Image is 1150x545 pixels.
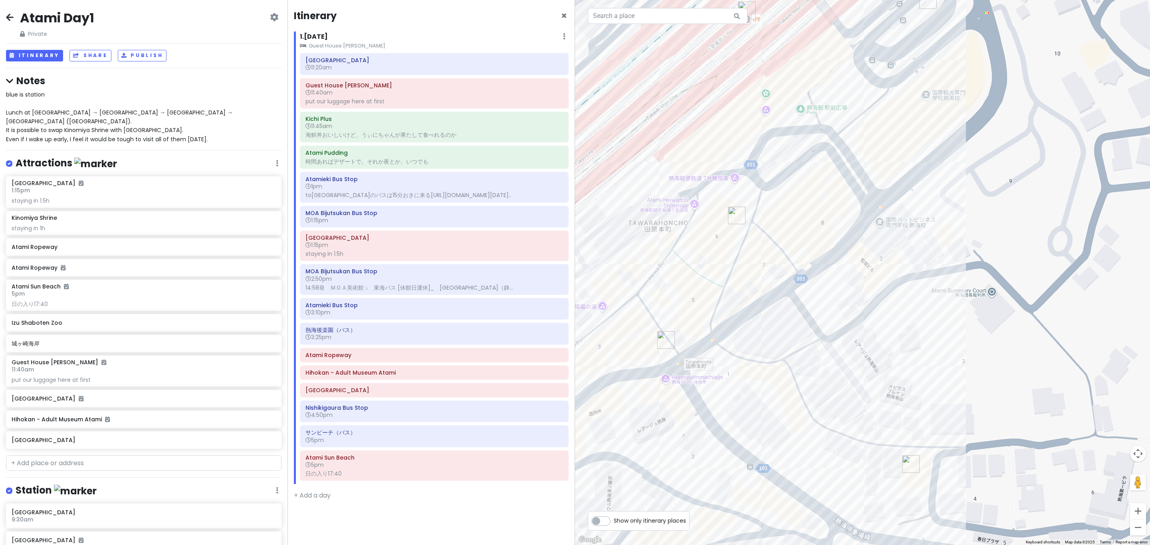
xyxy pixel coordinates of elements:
[20,30,94,38] span: Private
[12,376,276,383] div: put our luggage here at first
[305,351,563,359] h6: Atami Ropeway
[305,176,563,183] h6: Atamieki Bus Stop
[79,396,83,401] i: Added to itinerary
[561,11,567,21] button: Close
[1130,503,1146,519] button: Zoom in
[1116,540,1148,544] a: Report a map error
[79,180,83,186] i: Added to itinerary
[305,122,332,130] span: 11:45am
[305,216,328,224] span: 1:15pm
[6,75,282,87] h4: Notes
[728,207,746,224] div: Kichi Plus
[12,283,69,290] h6: Atami Sun Beach
[305,149,563,156] h6: Atami Pudding
[305,250,563,257] div: staying in 1.5h
[305,302,563,309] h6: Atamieki Bus Stop
[305,333,331,341] span: 3:25pm
[305,268,563,275] h6: MOA Bijutsukan Bus Stop
[61,265,65,271] i: Added to itinerary
[577,535,603,545] img: Google
[12,214,57,221] h6: Kinomiya Shrine
[614,516,686,525] span: Show only itinerary places
[69,50,111,61] button: Share
[305,411,333,419] span: 4:50pm
[305,369,563,376] h6: Hihokan - Adult Museum Atami
[294,491,331,500] a: + Add a day
[294,10,337,22] h4: Itinerary
[305,308,330,316] span: 3:10pm
[305,404,563,411] h6: Nishikigaura Bus Stop
[1026,539,1060,545] button: Keyboard shortcuts
[305,461,324,469] span: 5pm
[305,82,563,89] h6: Guest House Megumi
[738,2,755,19] div: Atami Station
[305,192,563,199] div: to[GEOGRAPHIC_DATA]のバスは15分おきに来る[URL][DOMAIN_NAME][DATE]..
[6,455,282,471] input: + Add place or address
[16,484,97,497] h4: Station
[79,537,83,543] i: Added to itinerary
[74,158,117,170] img: marker
[12,225,276,232] div: staying in 1h
[657,331,675,349] div: Atami Pudding
[300,33,328,41] h6: 1 . [DATE]
[12,290,25,298] span: 5pm
[305,115,563,122] h6: Kichi Plus
[1100,540,1111,544] a: Terms (opens in new tab)
[12,416,276,423] h6: Hihokan - Adult Museum Atami
[305,98,563,105] div: put our luggage here at first
[12,186,30,194] span: 1:15pm
[305,182,322,190] span: 1pm
[6,91,234,143] span: blue is station Lunch at [GEOGRAPHIC_DATA] → [GEOGRAPHIC_DATA] → [GEOGRAPHIC_DATA] → [GEOGRAPHIC_...
[12,243,276,251] h6: Atami Ropeway
[305,429,563,436] h6: サンビーチ（バス）
[12,537,276,544] h6: [GEOGRAPHIC_DATA]
[12,197,276,204] div: staying in 1.5h
[1130,474,1146,490] button: Drag Pegman onto the map to open Street View
[12,264,276,271] h6: Atami Ropeway
[305,209,563,217] h6: MOA Bijutsukan Bus Stop
[305,470,563,477] div: 日の入り17:40
[305,131,563,138] div: 海鮮丼おいしいけど、うぃにちゃんが果たして食べれるのか
[305,57,563,64] h6: Atami Station
[12,319,276,326] h6: Izu Shaboten Zoo
[12,300,276,308] div: 日の入り17:40
[12,509,276,516] h6: [GEOGRAPHIC_DATA]
[20,10,94,26] h2: Atami Day1
[1065,540,1095,544] span: Map data ©2025
[101,359,106,365] i: Added to itinerary
[118,50,167,61] button: Publish
[12,180,83,187] h6: [GEOGRAPHIC_DATA]
[902,455,920,473] div: Guest House Megumi
[12,365,34,373] span: 11:40am
[1130,446,1146,462] button: Map camera controls
[1130,519,1146,535] button: Zoom out
[588,8,747,24] input: Search a place
[12,395,276,402] h6: [GEOGRAPHIC_DATA]
[305,158,563,165] div: 時間あればデザートで。それか夜とか、いつでも
[12,436,276,444] h6: [GEOGRAPHIC_DATA]
[12,515,33,523] span: 9:30am
[577,535,603,545] a: Open this area in Google Maps (opens a new window)
[64,284,69,289] i: Added to itinerary
[305,284,563,291] div: 14:58発 ＭＯＡ美術館 ↓ 東海バス [休館日運休]_ [GEOGRAPHIC_DATA]（静...
[12,359,106,366] h6: Guest House [PERSON_NAME]
[12,340,276,347] h6: 城ヶ崎海岸
[105,417,110,422] i: Added to itinerary
[16,157,117,170] h4: Attractions
[305,454,563,461] h6: Atami Sun Beach
[305,234,563,241] h6: MOA Museum of Art
[305,89,333,97] span: 11:40am
[561,9,567,22] span: Close itinerary
[300,42,569,50] small: Guest House [PERSON_NAME]
[305,63,332,71] span: 11:20am
[305,436,324,444] span: 5pm
[6,50,63,61] button: Itinerary
[305,326,563,334] h6: 熱海後楽園（バス）
[305,241,328,249] span: 1:15pm
[305,387,563,394] h6: Atami Castle
[305,275,332,283] span: 2:50pm
[54,485,97,497] img: marker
